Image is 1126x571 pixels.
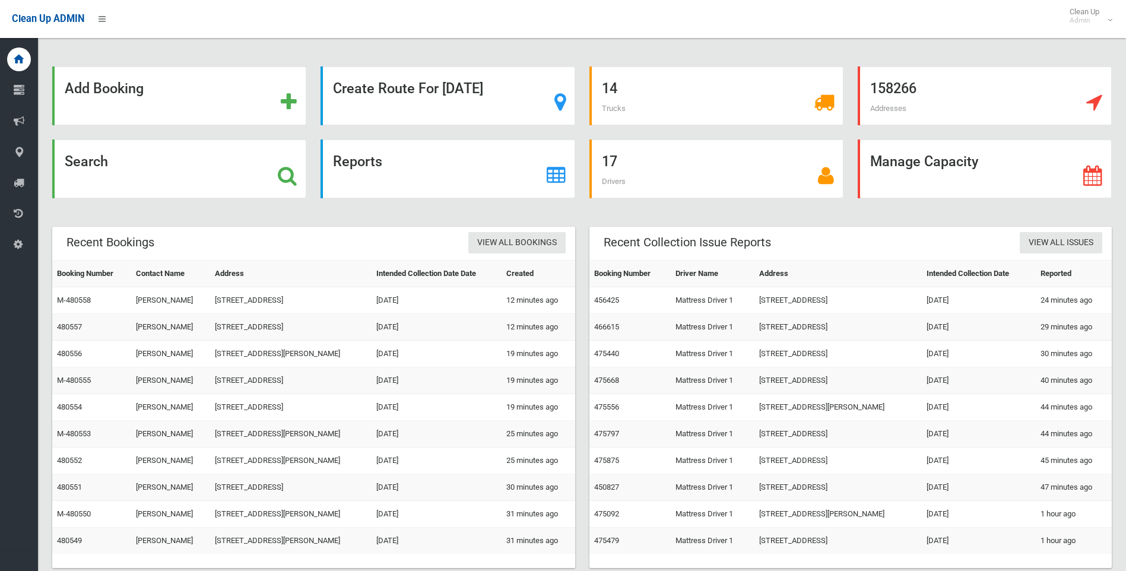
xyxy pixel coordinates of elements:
[602,80,617,97] strong: 14
[922,474,1036,501] td: [DATE]
[57,456,82,465] a: 480552
[57,536,82,545] a: 480549
[131,341,211,367] td: [PERSON_NAME]
[321,139,575,198] a: Reports
[594,376,619,385] a: 475668
[210,341,371,367] td: [STREET_ADDRESS][PERSON_NAME]
[922,341,1036,367] td: [DATE]
[52,139,306,198] a: Search
[333,153,382,170] strong: Reports
[321,66,575,125] a: Create Route For [DATE]
[602,153,617,170] strong: 17
[594,402,619,411] a: 475556
[210,501,371,528] td: [STREET_ADDRESS][PERSON_NAME]
[502,394,575,421] td: 19 minutes ago
[372,261,502,287] th: Intended Collection Date Date
[210,314,371,341] td: [STREET_ADDRESS]
[858,139,1112,198] a: Manage Capacity
[589,231,785,254] header: Recent Collection Issue Reports
[131,394,211,421] td: [PERSON_NAME]
[502,474,575,501] td: 30 minutes ago
[1036,314,1112,341] td: 29 minutes ago
[671,341,754,367] td: Mattress Driver 1
[671,314,754,341] td: Mattress Driver 1
[754,501,922,528] td: [STREET_ADDRESS][PERSON_NAME]
[210,287,371,314] td: [STREET_ADDRESS]
[372,528,502,554] td: [DATE]
[57,509,91,518] a: M-480550
[372,341,502,367] td: [DATE]
[589,66,843,125] a: 14 Trucks
[922,501,1036,528] td: [DATE]
[1036,528,1112,554] td: 1 hour ago
[870,153,978,170] strong: Manage Capacity
[131,448,211,474] td: [PERSON_NAME]
[372,501,502,528] td: [DATE]
[594,456,619,465] a: 475875
[502,341,575,367] td: 19 minutes ago
[594,536,619,545] a: 475479
[870,104,906,113] span: Addresses
[57,483,82,491] a: 480551
[372,314,502,341] td: [DATE]
[57,296,91,304] a: M-480558
[502,367,575,394] td: 19 minutes ago
[1036,501,1112,528] td: 1 hour ago
[210,474,371,501] td: [STREET_ADDRESS]
[754,528,922,554] td: [STREET_ADDRESS]
[754,367,922,394] td: [STREET_ADDRESS]
[754,287,922,314] td: [STREET_ADDRESS]
[210,261,371,287] th: Address
[754,394,922,421] td: [STREET_ADDRESS][PERSON_NAME]
[754,448,922,474] td: [STREET_ADDRESS]
[1020,232,1102,254] a: View All Issues
[52,231,169,254] header: Recent Bookings
[131,528,211,554] td: [PERSON_NAME]
[372,367,502,394] td: [DATE]
[502,287,575,314] td: 12 minutes ago
[502,314,575,341] td: 12 minutes ago
[1070,16,1099,25] small: Admin
[57,429,91,438] a: M-480553
[671,448,754,474] td: Mattress Driver 1
[502,448,575,474] td: 25 minutes ago
[12,13,84,24] span: Clean Up ADMIN
[602,104,626,113] span: Trucks
[594,509,619,518] a: 475092
[671,394,754,421] td: Mattress Driver 1
[671,261,754,287] th: Driver Name
[589,139,843,198] a: 17 Drivers
[589,261,671,287] th: Booking Number
[333,80,483,97] strong: Create Route For [DATE]
[1036,367,1112,394] td: 40 minutes ago
[671,474,754,501] td: Mattress Driver 1
[922,448,1036,474] td: [DATE]
[502,261,575,287] th: Created
[754,474,922,501] td: [STREET_ADDRESS]
[1036,287,1112,314] td: 24 minutes ago
[57,376,91,385] a: M-480555
[671,528,754,554] td: Mattress Driver 1
[1036,261,1112,287] th: Reported
[372,448,502,474] td: [DATE]
[922,394,1036,421] td: [DATE]
[468,232,566,254] a: View All Bookings
[671,421,754,448] td: Mattress Driver 1
[671,287,754,314] td: Mattress Driver 1
[502,501,575,528] td: 31 minutes ago
[210,394,371,421] td: [STREET_ADDRESS]
[210,421,371,448] td: [STREET_ADDRESS][PERSON_NAME]
[131,287,211,314] td: [PERSON_NAME]
[922,528,1036,554] td: [DATE]
[372,287,502,314] td: [DATE]
[372,421,502,448] td: [DATE]
[57,402,82,411] a: 480554
[372,474,502,501] td: [DATE]
[131,474,211,501] td: [PERSON_NAME]
[131,367,211,394] td: [PERSON_NAME]
[754,341,922,367] td: [STREET_ADDRESS]
[870,80,916,97] strong: 158266
[922,314,1036,341] td: [DATE]
[131,421,211,448] td: [PERSON_NAME]
[210,367,371,394] td: [STREET_ADDRESS]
